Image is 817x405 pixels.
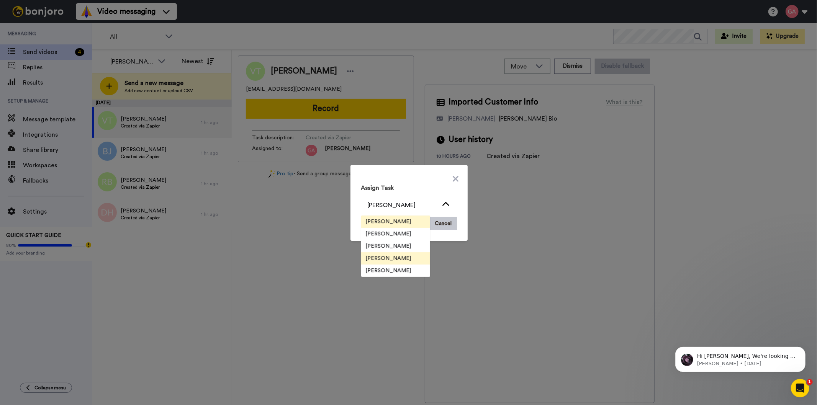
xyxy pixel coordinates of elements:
button: Cancel [430,217,457,230]
span: [PERSON_NAME] [361,255,416,262]
span: [PERSON_NAME] [361,242,416,250]
span: [PERSON_NAME] [361,267,416,274]
span: [PERSON_NAME] [361,218,416,225]
h3: Assign Task [361,183,457,193]
iframe: Intercom notifications message [664,331,817,384]
span: 1 [807,379,813,385]
div: [PERSON_NAME] [368,201,438,210]
iframe: Intercom live chat [791,379,809,397]
span: [PERSON_NAME] [361,230,416,238]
